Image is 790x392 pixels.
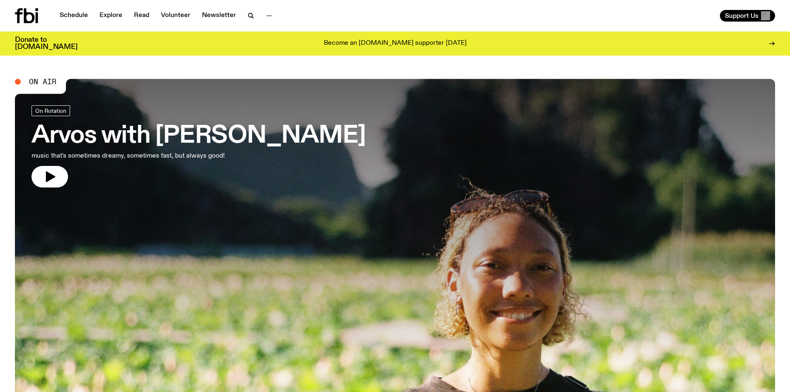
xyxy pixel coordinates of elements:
[32,105,70,116] a: On Rotation
[32,105,366,187] a: Arvos with [PERSON_NAME]music that's sometimes dreamy, sometimes fast, but always good!
[324,40,467,47] p: Become an [DOMAIN_NAME] supporter [DATE]
[55,10,93,22] a: Schedule
[15,37,78,51] h3: Donate to [DOMAIN_NAME]
[725,12,758,19] span: Support Us
[35,107,66,114] span: On Rotation
[95,10,127,22] a: Explore
[197,10,241,22] a: Newsletter
[32,151,244,161] p: music that's sometimes dreamy, sometimes fast, but always good!
[32,124,366,148] h3: Arvos with [PERSON_NAME]
[720,10,775,22] button: Support Us
[29,78,56,85] span: On Air
[156,10,195,22] a: Volunteer
[129,10,154,22] a: Read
